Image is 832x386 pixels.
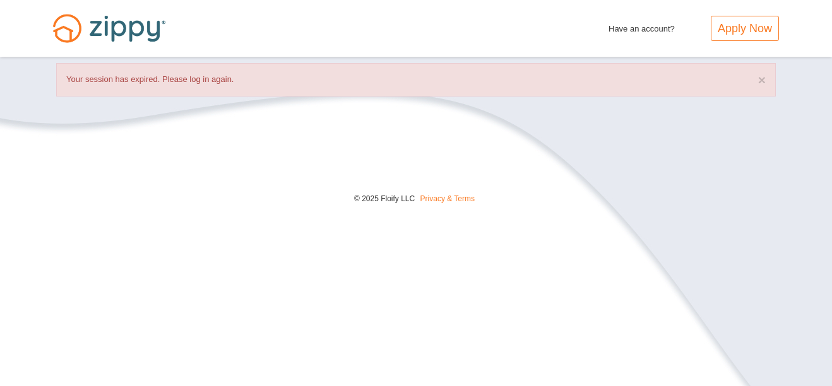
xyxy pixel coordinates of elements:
[609,16,675,36] span: Have an account?
[420,194,475,203] a: Privacy & Terms
[354,194,415,203] span: © 2025 Floify LLC
[711,16,779,41] a: Apply Now
[56,63,776,96] div: Your session has expired. Please log in again.
[758,73,766,86] button: ×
